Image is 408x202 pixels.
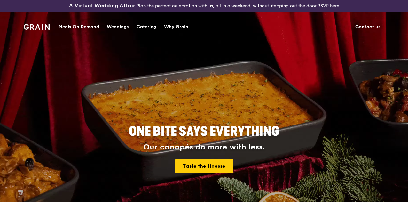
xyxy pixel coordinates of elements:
[318,3,339,9] a: RSVP here
[351,17,384,36] a: Contact us
[69,3,135,9] h3: A Virtual Wedding Affair
[107,17,129,36] div: Weddings
[137,17,156,36] div: Catering
[129,124,279,139] span: ONE BITE SAYS EVERYTHING
[175,159,233,173] a: Taste the finesse
[89,143,319,152] div: Our canapés do more with less.
[160,17,192,36] a: Why Grain
[24,24,50,30] img: Grain
[68,3,340,9] div: Plan the perfect celebration with us, all in a weekend, without stepping out the door.
[59,17,99,36] div: Meals On Demand
[103,17,133,36] a: Weddings
[133,17,160,36] a: Catering
[164,17,188,36] div: Why Grain
[24,17,50,36] a: GrainGrain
